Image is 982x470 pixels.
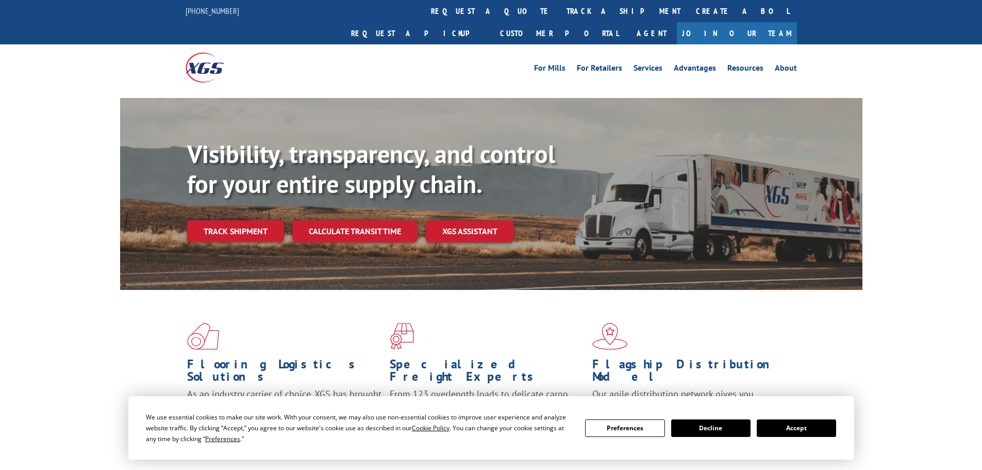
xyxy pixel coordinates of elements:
[292,220,418,242] a: Calculate transit time
[426,220,514,242] a: XGS ASSISTANT
[343,22,492,44] a: Request a pickup
[592,358,787,388] h1: Flagship Distribution Model
[186,6,239,16] a: [PHONE_NUMBER]
[757,419,836,437] button: Accept
[128,396,854,460] div: Cookie Consent Prompt
[205,434,240,443] span: Preferences
[187,323,219,350] img: xgs-icon-total-supply-chain-intelligence-red
[775,64,797,75] a: About
[677,22,797,44] a: Join Our Team
[390,358,585,388] h1: Specialized Freight Experts
[674,64,716,75] a: Advantages
[577,64,622,75] a: For Retailers
[390,388,585,434] p: From 123 overlength loads to delicate cargo, our experienced staff knows the best way to move you...
[727,64,763,75] a: Resources
[187,138,555,200] b: Visibility, transparency, and control for your entire supply chain.
[534,64,565,75] a: For Mills
[412,424,450,432] span: Cookie Policy
[592,323,628,350] img: xgs-icon-flagship-distribution-model-red
[592,388,782,412] span: Our agile distribution network gives you nationwide inventory management on demand.
[671,419,751,437] button: Decline
[634,64,662,75] a: Services
[585,419,664,437] button: Preferences
[187,388,381,425] span: As an industry carrier of choice, XGS has brought innovation and dedication to flooring logistics...
[146,412,573,444] div: We use essential cookies to make our site work. With your consent, we may also use non-essential ...
[626,22,677,44] a: Agent
[187,220,284,242] a: Track shipment
[492,22,626,44] a: Customer Portal
[187,358,382,388] h1: Flooring Logistics Solutions
[390,323,414,350] img: xgs-icon-focused-on-flooring-red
